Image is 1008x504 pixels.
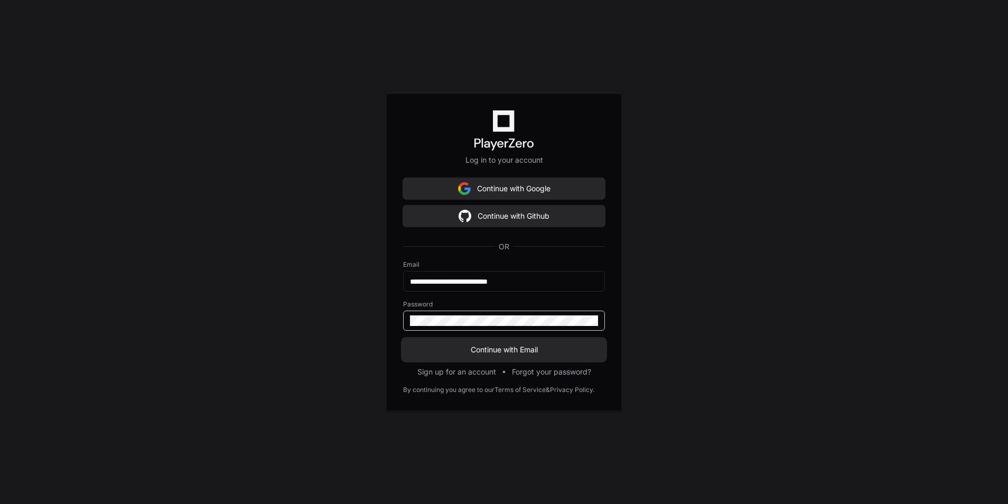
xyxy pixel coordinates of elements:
[550,386,594,394] a: Privacy Policy.
[403,155,605,165] p: Log in to your account
[494,386,546,394] a: Terms of Service
[458,178,471,199] img: Sign in with google
[494,241,514,252] span: OR
[403,206,605,227] button: Continue with Github
[403,339,605,360] button: Continue with Email
[417,367,496,377] button: Sign up for an account
[403,300,605,309] label: Password
[403,178,605,199] button: Continue with Google
[403,344,605,355] span: Continue with Email
[546,386,550,394] div: &
[403,260,605,269] label: Email
[512,367,591,377] button: Forgot your password?
[403,386,494,394] div: By continuing you agree to our
[459,206,471,227] img: Sign in with google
